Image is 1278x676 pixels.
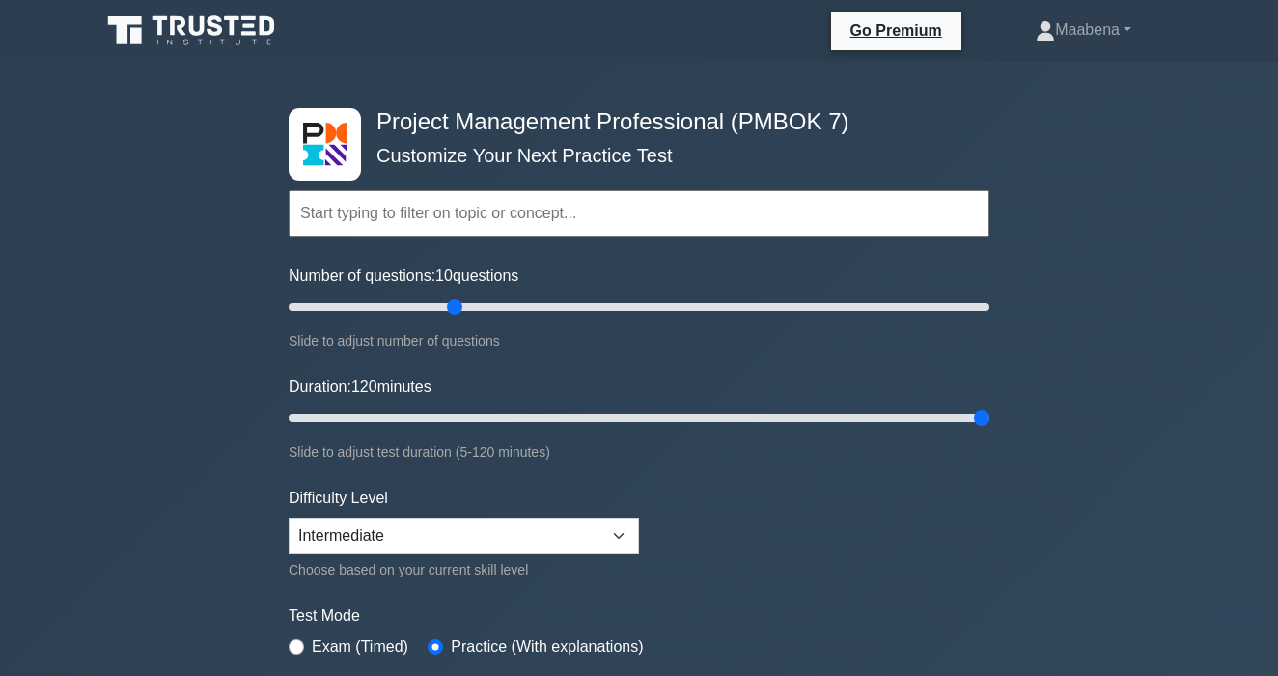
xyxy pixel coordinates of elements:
[351,379,377,395] span: 120
[289,487,388,510] label: Difficulty Level
[435,268,453,284] span: 10
[289,190,989,237] input: Start typing to filter on topic or concept...
[289,605,989,628] label: Test Mode
[289,265,518,288] label: Number of questions: questions
[369,108,895,136] h4: Project Management Professional (PMBOK 7)
[451,635,643,659] label: Practice (With explanations)
[312,635,408,659] label: Exam (Timed)
[989,11,1178,49] a: Maabena
[839,18,954,42] a: Go Premium
[289,329,989,352] div: Slide to adjust number of questions
[289,440,989,464] div: Slide to adjust test duration (5-120 minutes)
[289,376,431,399] label: Duration: minutes
[289,558,639,581] div: Choose based on your current skill level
